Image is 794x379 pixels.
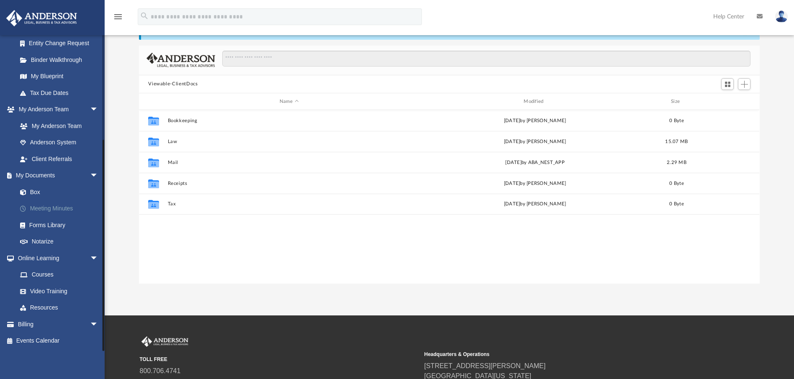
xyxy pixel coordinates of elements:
img: Anderson Advisors Platinum Portal [4,10,80,26]
span: arrow_drop_down [90,101,107,118]
button: Law [168,139,410,144]
div: [DATE] by [PERSON_NAME] [414,180,656,187]
span: 0 Byte [670,118,684,123]
a: Billingarrow_drop_down [6,316,111,333]
a: Online Learningarrow_drop_down [6,250,107,266]
a: Courses [12,266,107,283]
span: 15.07 MB [666,139,688,144]
span: 0 Byte [670,181,684,186]
button: Bookkeeping [168,118,410,123]
a: Binder Walkthrough [12,51,111,68]
button: Switch to Grid View [721,78,734,90]
a: Box [12,184,107,200]
a: 800.706.4741 [140,367,181,374]
small: TOLL FREE [140,356,419,363]
div: id [143,98,164,105]
div: [DATE] by ABA_NEST_APP [414,159,656,166]
a: Anderson System [12,134,107,151]
div: grid [139,110,759,283]
div: by [PERSON_NAME] [414,138,656,146]
a: My Anderson Teamarrow_drop_down [6,101,107,118]
a: Client Referrals [12,151,107,167]
a: My Documentsarrow_drop_down [6,167,111,184]
button: Viewable-ClientDocs [148,80,198,88]
span: 2.29 MB [667,160,686,165]
div: Modified [414,98,656,105]
span: arrow_drop_down [90,250,107,267]
a: My Anderson Team [12,118,103,134]
a: Resources [12,300,107,316]
a: Notarize [12,233,111,250]
button: Receipts [168,181,410,186]
a: Video Training [12,283,103,300]
a: Entity Change Request [12,35,111,52]
button: Add [738,78,750,90]
div: Size [660,98,694,105]
div: [DATE] by [PERSON_NAME] [414,117,656,125]
i: menu [113,12,123,22]
a: Forms Library [12,217,107,233]
img: Anderson Advisors Platinum Portal [140,336,190,347]
a: Tax Due Dates [12,85,111,101]
span: 0 Byte [670,202,684,207]
a: Meeting Minutes [12,200,111,217]
i: search [140,11,149,20]
input: Search files and folders [222,51,750,67]
small: Headquarters & Operations [424,351,703,358]
a: menu [113,16,123,22]
a: [STREET_ADDRESS][PERSON_NAME] [424,362,546,369]
a: Events Calendar [6,333,111,349]
div: [DATE] by [PERSON_NAME] [414,201,656,208]
span: arrow_drop_down [90,316,107,333]
a: My Blueprint [12,68,107,85]
button: Tax [168,202,410,207]
img: User Pic [775,10,788,23]
div: id [697,98,756,105]
button: Mail [168,160,410,165]
div: Name [167,98,410,105]
span: arrow_drop_down [90,167,107,184]
span: [DATE] [504,139,520,144]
